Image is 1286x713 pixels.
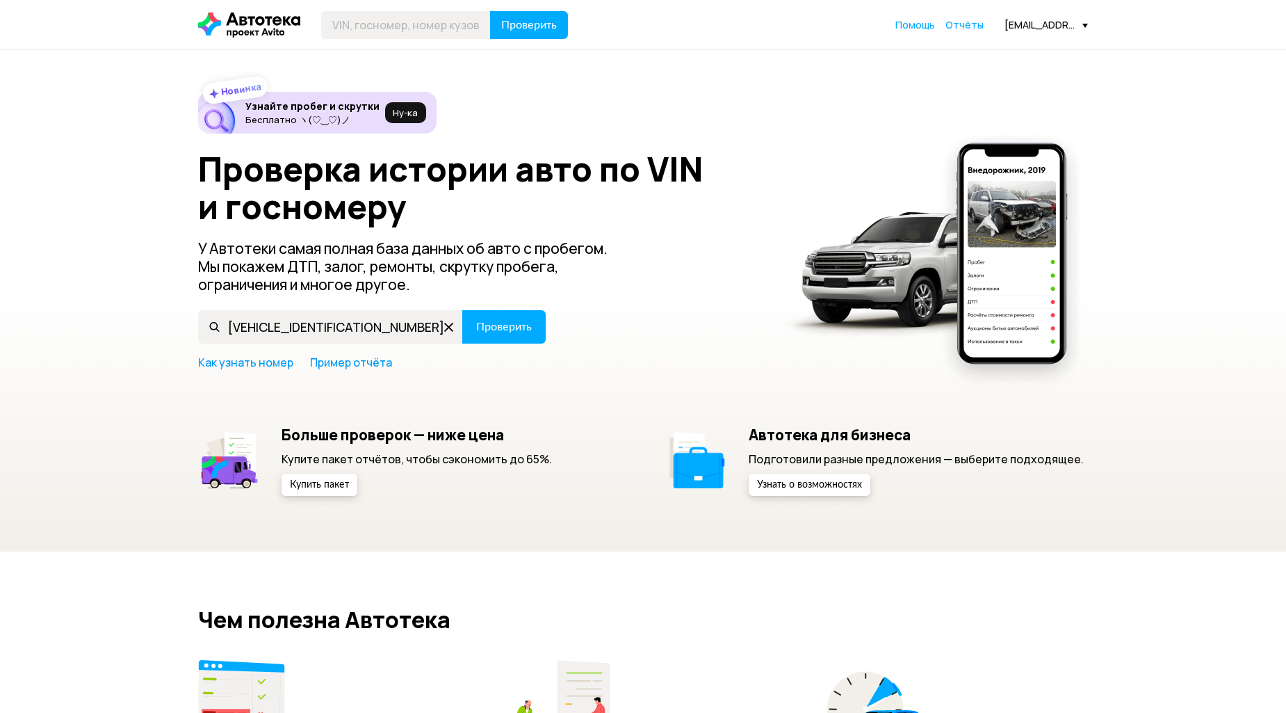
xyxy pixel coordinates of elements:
[282,426,552,444] h5: Больше проверок — ниже цена
[220,80,263,98] strong: Новинка
[282,474,357,496] button: Купить пакет
[290,480,349,490] span: Купить пакет
[198,310,463,344] input: VIN, госномер, номер кузова
[490,11,568,39] button: Проверить
[501,19,557,31] span: Проверить
[1004,18,1088,31] div: [EMAIL_ADDRESS][DOMAIN_NAME]
[321,11,491,39] input: VIN, госномер, номер кузова
[757,480,862,490] span: Узнать о возможностях
[245,100,380,113] h6: Узнайте пробег и скрутки
[476,321,532,333] span: Проверить
[895,18,935,31] span: Помощь
[895,18,935,32] a: Помощь
[749,426,1084,444] h5: Автотека для бизнеса
[393,107,418,118] span: Ну‑ка
[198,355,293,370] a: Как узнать номер
[749,474,870,496] button: Узнать о возможностях
[198,239,630,294] p: У Автотеки самая полная база данных об авто с пробегом. Мы покажем ДТП, залог, ремонты, скрутку п...
[282,451,552,467] p: Купите пакет отчётов, чтобы сэкономить до 65%.
[462,310,546,344] button: Проверить
[749,451,1084,467] p: Подготовили разные предложения — выберите подходящее.
[310,355,392,370] a: Пример отчёта
[198,150,763,225] h1: Проверка истории авто по VIN и госномеру
[198,607,1088,632] h2: Чем полезна Автотека
[245,114,380,125] p: Бесплатно ヽ(♡‿♡)ノ
[945,18,984,32] a: Отчёты
[945,18,984,31] span: Отчёты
